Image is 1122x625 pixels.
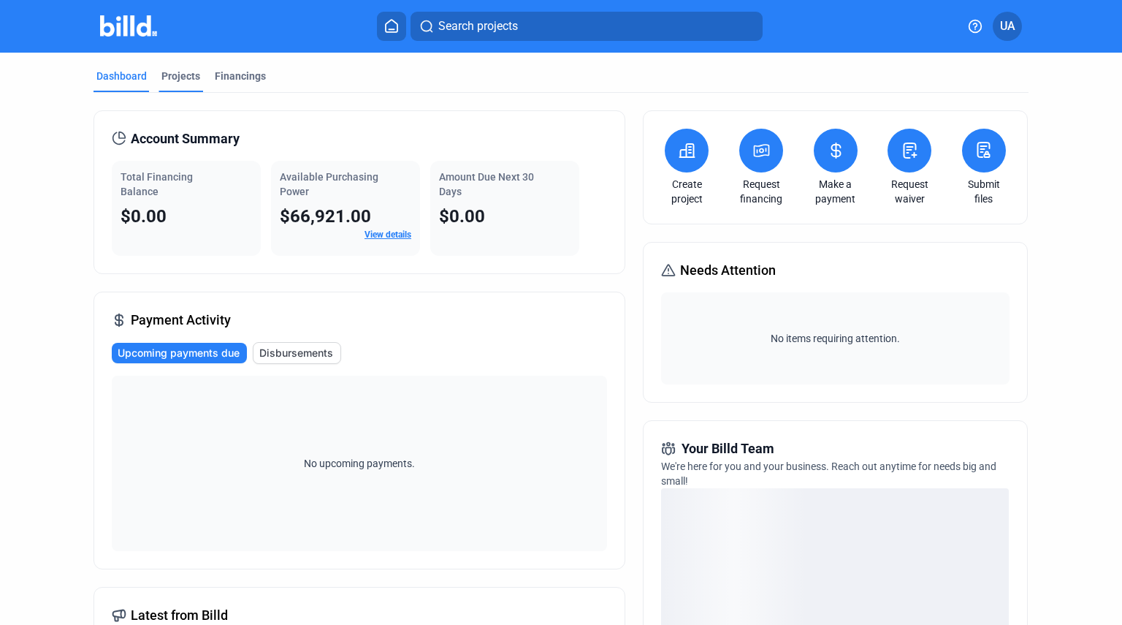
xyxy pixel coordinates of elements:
[438,18,518,35] span: Search projects
[1000,18,1015,35] span: UA
[96,69,147,83] div: Dashboard
[112,343,247,363] button: Upcoming payments due
[100,15,158,37] img: Billd Company Logo
[259,346,333,360] span: Disbursements
[810,177,861,206] a: Make a payment
[365,230,411,240] a: View details
[884,177,935,206] a: Request waiver
[161,69,200,83] div: Projects
[736,177,787,206] a: Request financing
[280,171,378,197] span: Available Purchasing Power
[118,346,240,360] span: Upcoming payments due
[131,310,231,330] span: Payment Activity
[439,171,534,197] span: Amount Due Next 30 Days
[253,342,341,364] button: Disbursements
[667,331,1003,346] span: No items requiring attention.
[280,206,371,227] span: $66,921.00
[682,439,774,459] span: Your Billd Team
[131,129,240,149] span: Account Summary
[993,12,1022,41] button: UA
[680,260,776,281] span: Needs Attention
[958,177,1010,206] a: Submit files
[439,206,485,227] span: $0.00
[294,456,424,471] span: No upcoming payments.
[661,177,712,206] a: Create project
[121,171,193,197] span: Total Financing Balance
[121,206,167,227] span: $0.00
[661,461,996,487] span: We're here for you and your business. Reach out anytime for needs big and small!
[215,69,266,83] div: Financings
[411,12,763,41] button: Search projects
